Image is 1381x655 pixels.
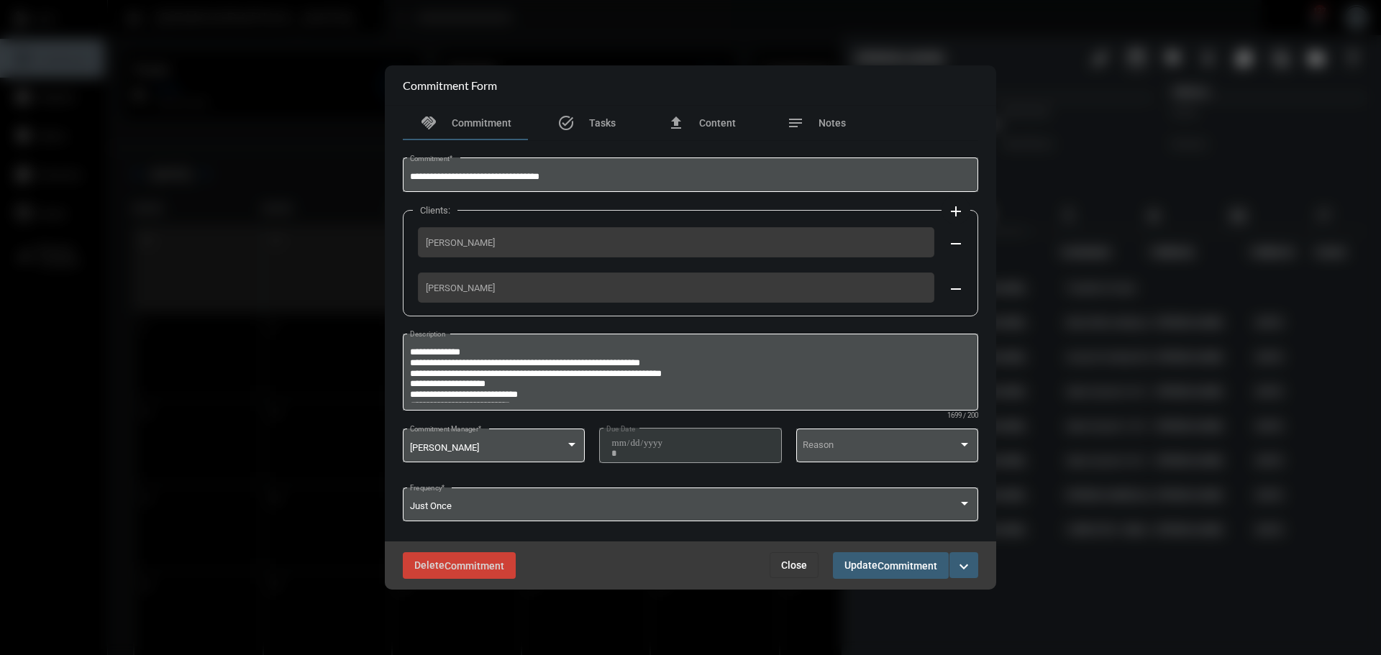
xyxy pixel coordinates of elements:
label: Clients: [413,205,457,216]
h2: Commitment Form [403,78,497,92]
button: Close [770,552,819,578]
span: [PERSON_NAME] [426,237,926,248]
span: Tasks [589,117,616,129]
span: [PERSON_NAME] [410,442,479,453]
span: Update [844,559,937,571]
mat-icon: handshake [420,114,437,132]
mat-icon: notes [787,114,804,132]
span: Delete [414,559,504,571]
mat-icon: task_alt [557,114,575,132]
mat-icon: file_upload [667,114,685,132]
span: Commitment [452,117,511,129]
mat-hint: 1699 / 200 [947,412,978,420]
span: [PERSON_NAME] [426,283,926,293]
span: Commitment [445,560,504,572]
span: Commitment [878,560,937,572]
button: UpdateCommitment [833,552,949,579]
button: DeleteCommitment [403,552,516,579]
mat-icon: expand_more [955,558,972,575]
span: Close [781,559,807,571]
mat-icon: remove [947,235,965,252]
span: Just Once [410,500,452,511]
mat-icon: remove [947,280,965,298]
span: Notes [819,117,846,129]
span: Content [699,117,736,129]
mat-icon: add [947,203,965,220]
